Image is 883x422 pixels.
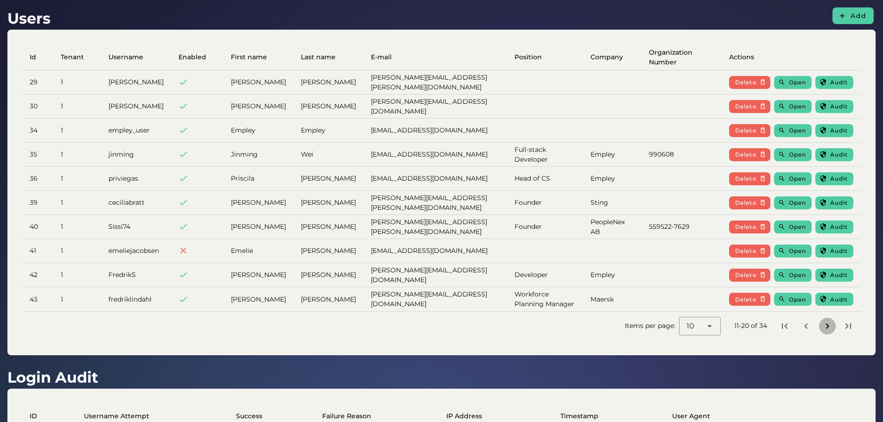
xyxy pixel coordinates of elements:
[507,167,583,191] td: Head of CS
[830,127,848,134] span: Audit
[101,287,171,311] td: fredriklindahl
[101,191,171,215] td: ceciliabratt
[830,271,848,278] span: Audit
[775,315,859,337] nav: Pagination Navigation
[583,143,642,167] td: Empley
[53,167,101,191] td: 1
[735,199,756,206] span: Delete
[223,94,293,119] td: [PERSON_NAME]
[788,103,806,110] span: Open
[178,52,206,62] span: Enabled
[53,119,101,143] td: 1
[774,172,812,185] button: Open
[774,100,812,113] button: Open
[830,199,848,206] span: Audit
[642,143,722,167] td: 990608
[729,52,754,62] span: Actions
[735,79,756,86] span: Delete
[815,269,853,282] button: Audit
[293,70,363,94] td: [PERSON_NAME]
[774,269,812,282] button: Open
[788,223,806,230] span: Open
[53,94,101,119] td: 1
[7,7,51,30] h1: Users
[101,70,171,94] td: [PERSON_NAME]
[788,199,806,206] span: Open
[815,76,853,89] button: Audit
[108,52,143,62] span: Username
[223,215,293,239] td: [PERSON_NAME]
[815,220,853,233] button: Audit
[840,318,857,334] button: Last page
[815,148,853,161] button: Audit
[735,223,756,230] span: Delete
[53,143,101,167] td: 1
[774,220,812,233] button: Open
[322,411,371,421] span: Failure Reason
[231,52,267,62] span: First name
[223,167,293,191] td: Priscila
[788,79,806,86] span: Open
[53,263,101,287] td: 1
[583,215,642,239] td: PeopleNex AB
[819,318,836,334] button: Next page
[22,263,53,287] td: 42
[729,196,770,209] button: Delete
[774,148,812,161] button: Open
[22,143,53,167] td: 35
[815,245,853,258] button: Audit
[53,191,101,215] td: 1
[686,321,694,332] span: 10
[363,70,507,94] td: [PERSON_NAME][EMAIL_ADDRESS][PERSON_NAME][DOMAIN_NAME]
[301,52,336,62] span: Last name
[101,143,171,167] td: jinming
[507,215,583,239] td: Founder
[363,263,507,287] td: [PERSON_NAME][EMAIL_ADDRESS][DOMAIN_NAME]
[61,52,84,62] span: Tenant
[560,411,598,421] span: Timestamp
[583,191,642,215] td: Sting
[293,143,363,167] td: Wei
[729,100,770,113] button: Delete
[101,94,171,119] td: [PERSON_NAME]
[774,76,812,89] button: Open
[735,296,756,303] span: Delete
[729,269,770,282] button: Delete
[22,119,53,143] td: 34
[774,196,812,209] button: Open
[672,411,710,421] span: User Agent
[815,124,853,137] button: Audit
[101,119,171,143] td: empley_user
[223,239,293,263] td: Emelie
[815,100,853,113] button: Audit
[788,175,806,182] span: Open
[293,287,363,311] td: [PERSON_NAME]
[101,167,171,191] td: priviegas
[363,287,507,311] td: [PERSON_NAME][EMAIL_ADDRESS][DOMAIN_NAME]
[788,247,806,254] span: Open
[101,263,171,287] td: FredrikS
[729,220,770,233] button: Delete
[776,318,793,334] button: First page
[22,167,53,191] td: 36
[293,94,363,119] td: [PERSON_NAME]
[363,239,507,263] td: [EMAIL_ADDRESS][DOMAIN_NAME]
[642,215,722,239] td: 559522-7629
[788,296,806,303] span: Open
[625,321,679,331] span: Items per page:
[223,143,293,167] td: Jinming
[729,245,770,258] button: Delete
[30,411,37,421] span: ID
[815,196,853,209] button: Audit
[729,124,770,137] button: Delete
[815,172,853,185] button: Audit
[293,239,363,263] td: [PERSON_NAME]
[788,151,806,158] span: Open
[830,296,848,303] span: Audit
[101,239,171,263] td: emeliejacobsen
[22,239,53,263] td: 41
[293,119,363,143] td: Empley
[735,175,756,182] span: Delete
[293,167,363,191] td: [PERSON_NAME]
[223,119,293,143] td: Empley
